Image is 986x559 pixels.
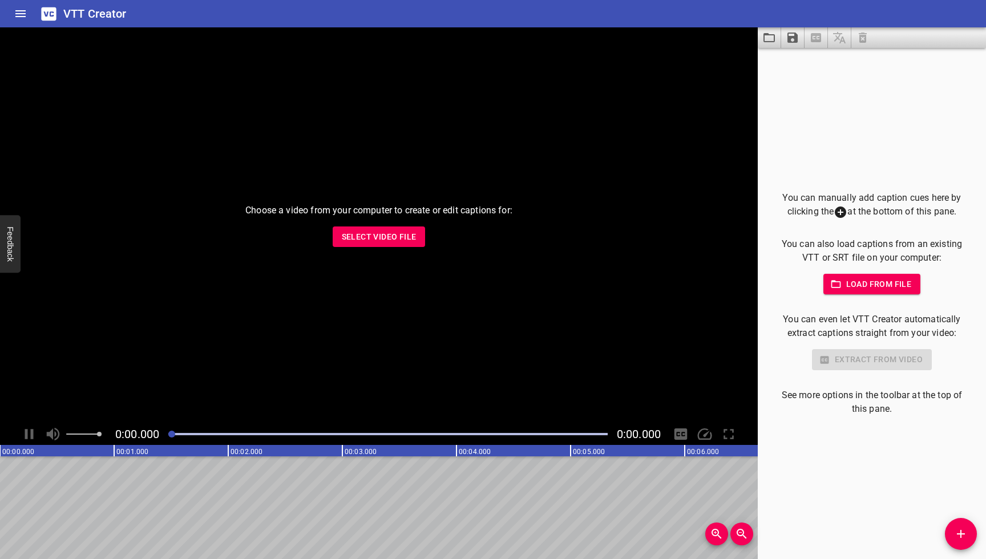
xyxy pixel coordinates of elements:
[705,522,728,545] button: Zoom In
[115,427,159,441] span: Current Time
[776,388,968,416] p: See more options in the toolbar at the top of this pane.
[776,313,968,340] p: You can even let VTT Creator automatically extract captions straight from your video:
[116,448,148,456] text: 00:01.000
[730,522,753,545] button: Zoom Out
[2,448,34,456] text: 00:00.000
[828,27,851,48] span: Add some captions below, then you can translate them.
[345,448,377,456] text: 00:03.000
[342,230,417,244] span: Select Video File
[670,423,692,445] div: Hide/Show Captions
[333,226,426,248] button: Select Video File
[245,204,512,217] p: Choose a video from your computer to create or edit captions for:
[945,518,977,550] button: Add Cue
[781,27,805,48] button: Save captions to file
[758,27,781,48] button: Load captions from file
[687,448,719,456] text: 00:06.000
[833,277,912,291] span: Load from file
[786,31,799,44] svg: Save captions to file
[762,31,776,44] svg: Load captions from file
[823,274,921,295] button: Load from file
[168,433,608,435] div: Play progress
[617,427,661,441] span: Video Duration
[459,448,491,456] text: 00:04.000
[231,448,262,456] text: 00:02.000
[776,349,968,370] div: Select a video in the pane to the left to use this feature
[718,423,739,445] div: Toggle Full Screen
[694,423,716,445] div: Playback Speed
[776,191,968,219] p: You can manually add caption cues here by clicking the at the bottom of this pane.
[63,5,127,23] h6: VTT Creator
[573,448,605,456] text: 00:05.000
[776,237,968,265] p: You can also load captions from an existing VTT or SRT file on your computer:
